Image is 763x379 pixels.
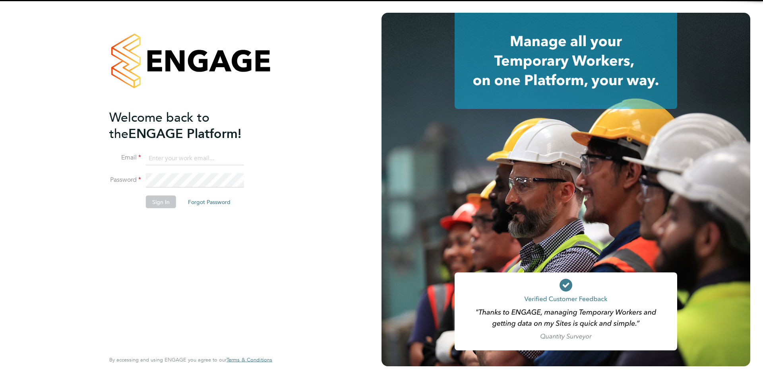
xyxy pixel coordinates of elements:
a: Terms & Conditions [227,357,272,363]
label: Email [109,154,141,162]
span: Terms & Conditions [227,356,272,363]
button: Forgot Password [182,196,237,208]
button: Sign In [146,196,176,208]
label: Password [109,176,141,184]
span: By accessing and using ENGAGE you agree to our [109,356,272,363]
span: Welcome back to the [109,109,209,141]
input: Enter your work email... [146,151,244,165]
h2: ENGAGE Platform! [109,109,264,142]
